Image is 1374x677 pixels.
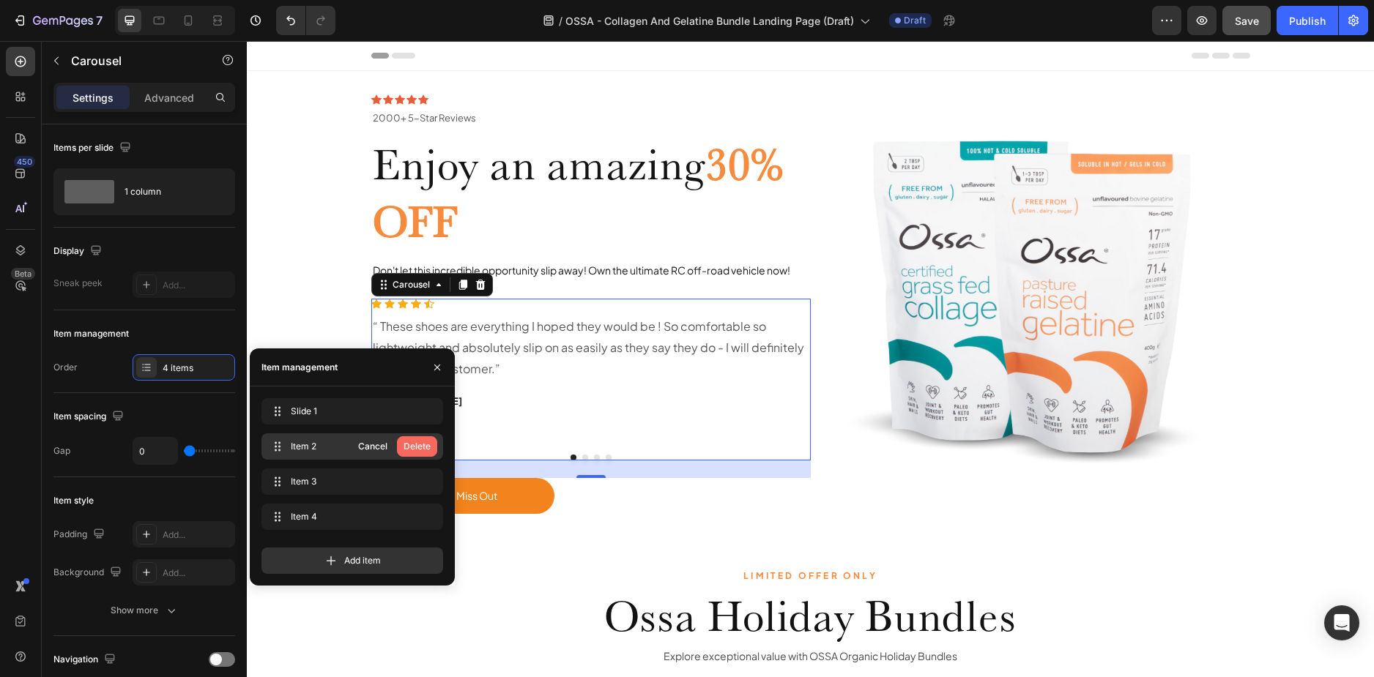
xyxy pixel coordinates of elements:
div: Don’t Miss Out [182,446,250,464]
div: Beta [11,268,35,280]
div: Add... [163,528,231,542]
p: Carousel [71,52,196,70]
button: 7 [6,6,109,35]
div: 4 items [163,362,231,375]
input: Auto [133,438,177,464]
button: Show more [53,597,235,624]
div: Gap [53,444,70,457]
div: Cancel [358,440,387,453]
div: Item management [53,327,129,340]
span: / [559,13,562,29]
div: Display [53,242,105,261]
span: Item 3 [291,475,408,488]
p: Advanced [144,90,194,105]
span: OSSA - Collagen And Gelatine Bundle Landing Page (Draft) [565,13,854,29]
div: Item management [261,361,338,374]
button: Delete [397,436,437,457]
p: Settings [73,90,114,105]
img: gempages_506847250073256839-1756dcfc-1239-4906-a6b6-5894ed5e3aac.png [564,34,1003,474]
div: Show more [111,603,179,618]
span: Add item [344,554,381,567]
div: Items per slide [53,138,134,158]
span: Item 2 [291,440,349,453]
button: Dot [347,414,353,419]
div: 1 column [125,175,214,209]
div: Carousel [143,237,186,250]
button: Dot [359,414,365,419]
div: Open Intercom Messenger [1324,605,1359,640]
span: Save [1235,15,1259,27]
p: 7 [96,12,103,29]
div: Order [53,361,78,374]
div: Delete [404,440,431,453]
div: Item spacing [53,407,127,427]
span: Item 4 [291,510,408,523]
button: Cancel [352,436,394,457]
h2: Ossa Holiday Bundles [125,545,1003,605]
button: Publish [1277,6,1338,35]
button: Don’t Miss Out [125,437,308,473]
div: Navigation [53,650,119,670]
div: Add... [163,566,231,580]
div: 450 [14,156,35,168]
button: Dot [335,414,341,419]
p: LIMITED OFFER ONLY [126,527,1002,543]
span: Draft [904,14,926,27]
div: Item style [53,494,94,507]
div: Padding [53,525,108,545]
div: Background [53,563,125,583]
div: Publish [1289,13,1326,29]
div: Undo/Redo [276,6,335,35]
iframe: Design area [247,41,1374,677]
div: Sneak peek [53,277,103,290]
span: Slide 1 [291,405,408,418]
button: Dot [324,414,330,419]
button: Save [1222,6,1271,35]
p: Explore exceptional value with OSSA Organic Holiday Bundles [126,606,1002,624]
